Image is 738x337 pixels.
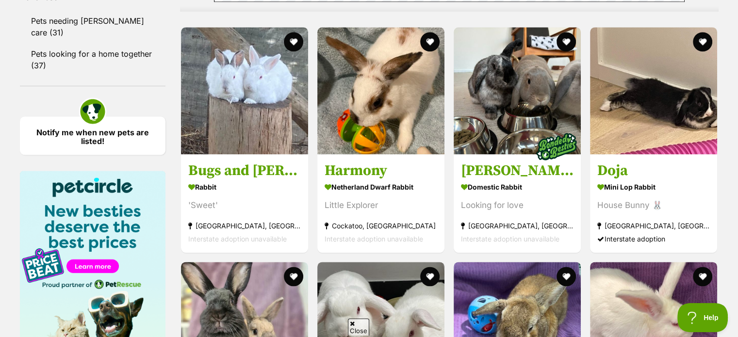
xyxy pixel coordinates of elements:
[188,180,301,194] strong: Rabbit
[461,235,559,243] span: Interstate adoption unavailable
[188,219,301,232] strong: [GEOGRAPHIC_DATA], [GEOGRAPHIC_DATA]
[325,180,437,194] strong: Netherland Dwarf Rabbit
[284,267,303,286] button: favourite
[20,44,165,76] a: Pets looking for a home together (37)
[532,122,581,171] img: bonded besties
[461,161,574,180] h3: [PERSON_NAME] / [PERSON_NAME] / [PERSON_NAME]
[590,27,717,154] img: Doja - Mini Lop Rabbit
[590,154,717,253] a: Doja Mini Lop Rabbit House Bunny 🐰 [GEOGRAPHIC_DATA], [GEOGRAPHIC_DATA] Interstate adoption
[461,199,574,212] div: Looking for love
[597,232,710,245] div: Interstate adoption
[138,0,145,7] img: adc.png
[20,11,165,43] a: Pets needing [PERSON_NAME] care (31)
[557,267,576,286] button: favourite
[454,154,581,253] a: [PERSON_NAME] / [PERSON_NAME] / [PERSON_NAME] Domestic Rabbit Looking for love [GEOGRAPHIC_DATA],...
[325,235,423,243] span: Interstate adoption unavailable
[461,219,574,232] strong: [GEOGRAPHIC_DATA], [GEOGRAPHIC_DATA]
[317,154,444,253] a: Harmony Netherland Dwarf Rabbit Little Explorer Cockatoo, [GEOGRAPHIC_DATA] Interstate adoption u...
[693,32,713,51] button: favourite
[420,267,440,286] button: favourite
[597,219,710,232] strong: [GEOGRAPHIC_DATA], [GEOGRAPHIC_DATA]
[597,180,710,194] strong: Mini Lop Rabbit
[325,161,437,180] h3: Harmony
[677,303,728,332] iframe: Help Scout Beacon - Open
[461,180,574,194] strong: Domestic Rabbit
[693,267,713,286] button: favourite
[317,27,444,154] img: Harmony - Netherland Dwarf Rabbit
[597,199,710,212] div: House Bunny 🐰
[188,199,301,212] div: 'Sweet'
[557,32,576,51] button: favourite
[181,27,308,154] img: Bugs and Kingsley - Rabbit
[325,219,437,232] strong: Cockatoo, [GEOGRAPHIC_DATA]
[597,161,710,180] h3: Doja
[420,32,440,51] button: favourite
[188,235,287,243] span: Interstate adoption unavailable
[20,116,165,155] a: Notify me when new pets are listed!
[325,199,437,212] div: Little Explorer
[454,27,581,154] img: Celia / Ginger / Bonnie - Domestic Rabbit
[284,32,303,51] button: favourite
[348,319,369,336] span: Close
[188,161,301,180] h3: Bugs and [PERSON_NAME]
[181,154,308,253] a: Bugs and [PERSON_NAME] Rabbit 'Sweet' [GEOGRAPHIC_DATA], [GEOGRAPHIC_DATA] Interstate adoption un...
